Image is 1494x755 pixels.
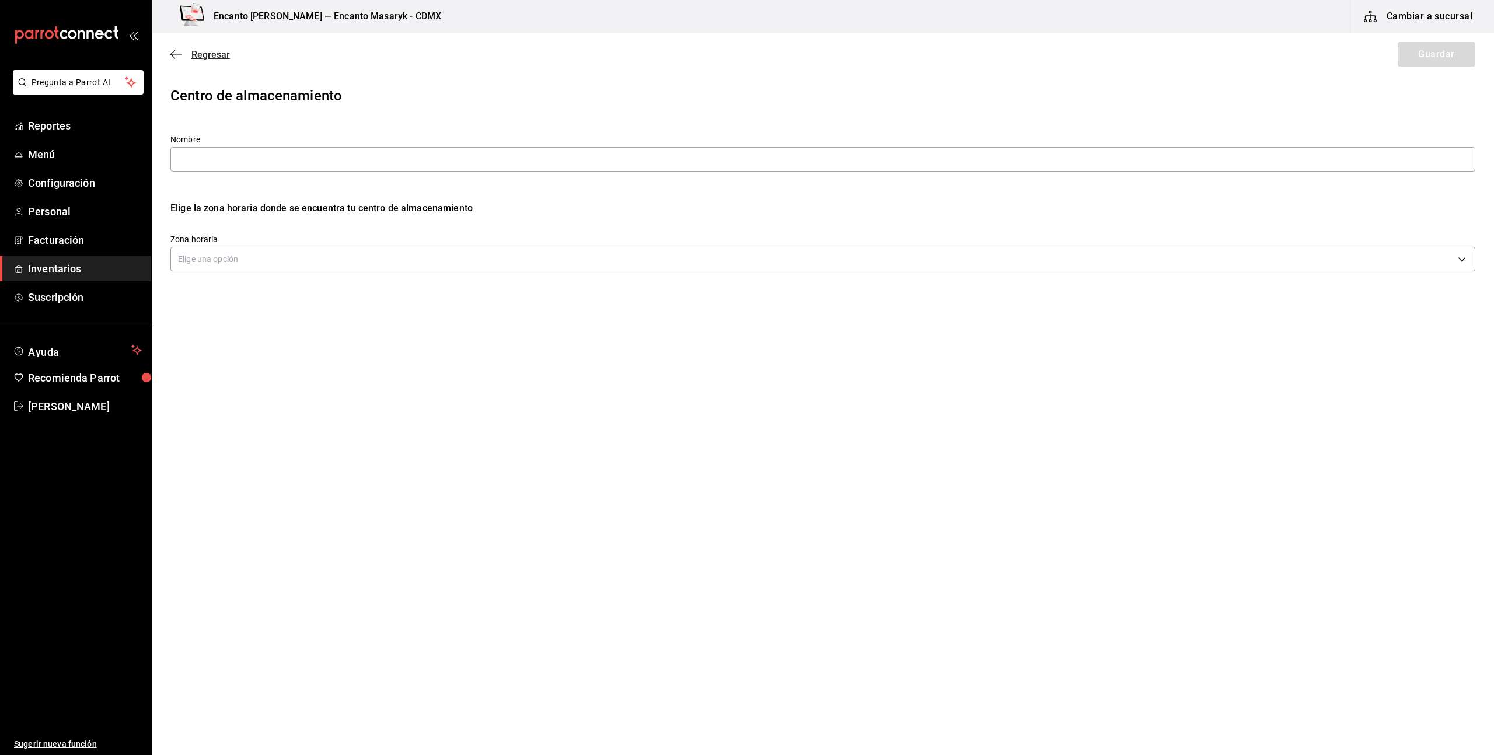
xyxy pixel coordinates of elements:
span: Suscripción [28,289,142,305]
a: Pregunta a Parrot AI [8,85,144,97]
span: Pregunta a Parrot AI [32,76,125,89]
label: Nombre [170,135,1475,144]
h3: Encanto [PERSON_NAME] — Encanto Masaryk - CDMX [204,9,441,23]
span: Reportes [28,118,142,134]
span: Recomienda Parrot [28,370,142,386]
label: Zona horaria [170,235,1475,243]
span: Regresar [191,49,230,60]
button: open_drawer_menu [128,30,138,40]
span: Facturación [28,232,142,248]
span: Menú [28,146,142,162]
span: Configuración [28,175,142,191]
span: Sugerir nueva función [14,738,142,750]
span: [PERSON_NAME] [28,399,142,414]
span: Inventarios [28,261,142,277]
span: Ayuda [28,343,127,357]
button: Pregunta a Parrot AI [13,70,144,95]
div: Elige la zona horaria donde se encuentra tu centro de almacenamiento [170,201,1475,215]
div: Elige una opción [170,247,1475,271]
span: Personal [28,204,142,219]
div: Centro de almacenamiento [170,85,1475,106]
button: Regresar [170,49,230,60]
